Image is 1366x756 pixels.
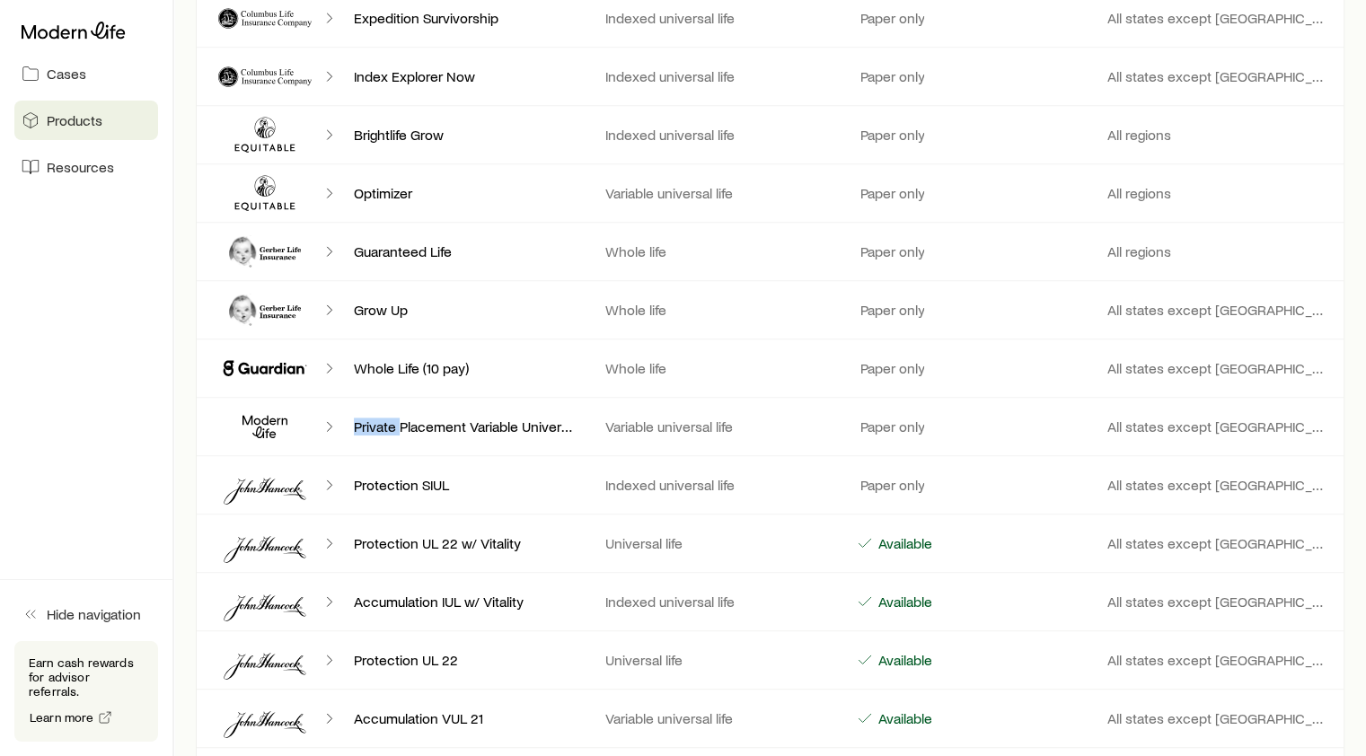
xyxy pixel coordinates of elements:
p: Paper only [856,476,924,494]
div: Earn cash rewards for advisor referrals.Learn more [14,641,158,742]
p: Universal life [605,651,828,669]
p: All regions [1107,184,1330,202]
span: Products [47,111,102,129]
p: Variable universal life [605,418,828,435]
a: Cases [14,54,158,93]
p: Whole life [605,301,828,319]
p: Guaranteed Life [354,242,577,260]
p: Brightlife Grow [354,126,577,144]
span: Cases [47,65,86,83]
p: All states except [GEOGRAPHIC_DATA] [1107,709,1330,727]
p: Paper only [856,359,924,377]
p: All states except [GEOGRAPHIC_DATA] [1107,359,1330,377]
span: Resources [47,158,114,176]
p: All states except [GEOGRAPHIC_DATA] [1107,67,1330,85]
p: Universal life [605,534,828,552]
p: Available [874,593,931,611]
p: Paper only [856,418,924,435]
p: All states except [GEOGRAPHIC_DATA] [1107,476,1330,494]
p: Private Placement Variable Universal Life [354,418,577,435]
p: All states except [GEOGRAPHIC_DATA] [1107,534,1330,552]
p: Earn cash rewards for advisor referrals. [29,655,144,699]
p: Index Explorer Now [354,67,577,85]
p: All states except [GEOGRAPHIC_DATA] [1107,9,1330,27]
p: Paper only [856,9,924,27]
p: Expedition Survivorship [354,9,577,27]
p: Indexed universal life [605,9,828,27]
p: Paper only [856,126,924,144]
p: Paper only [856,301,924,319]
p: Protection SIUL [354,476,577,494]
a: Resources [14,147,158,187]
p: Protection UL 22 w/ Vitality [354,534,577,552]
div: Hello! Please Log In [7,78,262,94]
span: Learn more [30,711,94,724]
img: logo [7,7,130,30]
p: Indexed universal life [605,126,828,144]
p: All states except [GEOGRAPHIC_DATA] [1107,301,1330,319]
p: Indexed universal life [605,67,828,85]
p: Available [874,534,931,552]
p: Available [874,651,931,669]
p: Paper only [856,67,924,85]
p: All regions [1107,126,1330,144]
p: Whole life [605,359,828,377]
p: All states except [GEOGRAPHIC_DATA] [1107,593,1330,611]
p: Whole Life (10 pay) [354,359,577,377]
span: Hide navigation [47,605,141,623]
p: All states except [GEOGRAPHIC_DATA] [1107,418,1330,435]
p: Whole life [605,242,828,260]
p: Variable universal life [605,709,828,727]
p: All regions [1107,242,1330,260]
p: Accumulation IUL w/ Vitality [354,593,577,611]
button: Log in [7,127,54,145]
p: Optimizer [354,184,577,202]
p: Accumulation VUL 21 [354,709,577,727]
p: Protection UL 22 [354,651,577,669]
a: Log in [7,127,54,143]
div: You will be redirected to our universal log in page. [7,94,262,127]
p: Variable universal life [605,184,828,202]
p: Indexed universal life [605,476,828,494]
p: Indexed universal life [605,593,828,611]
button: Hide navigation [14,594,158,634]
p: Paper only [856,242,924,260]
p: All states except [GEOGRAPHIC_DATA] [1107,651,1330,669]
a: Products [14,101,158,140]
p: Grow Up [354,301,577,319]
p: Paper only [856,184,924,202]
p: Available [874,709,931,727]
